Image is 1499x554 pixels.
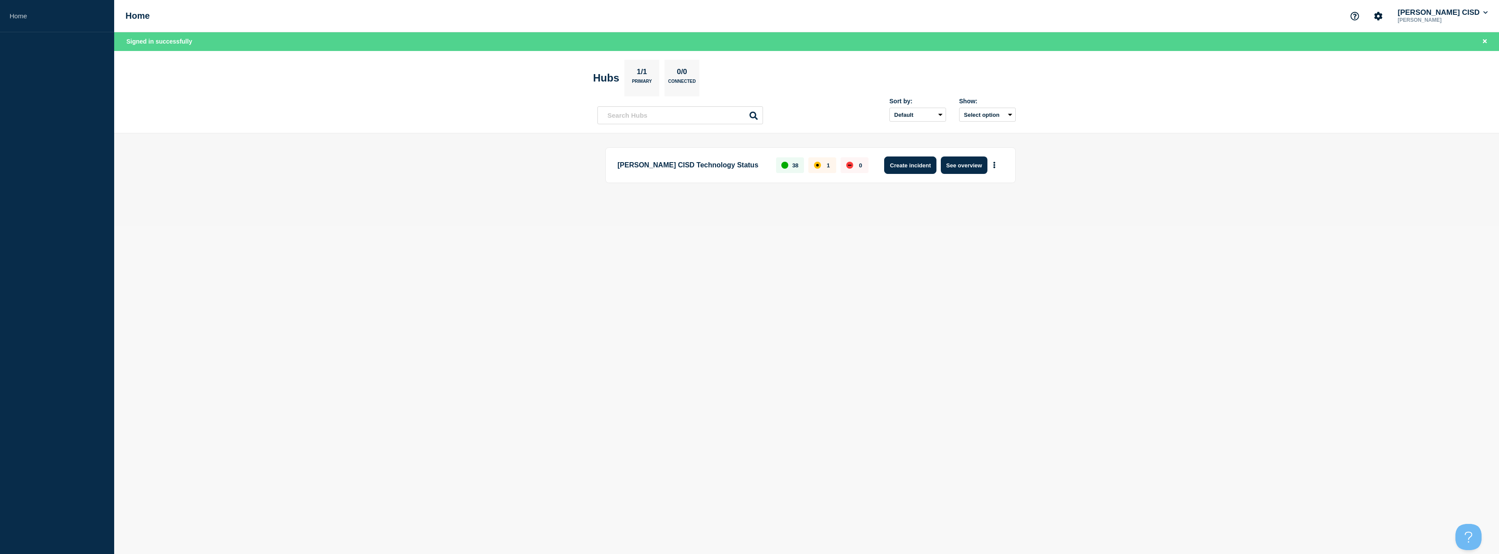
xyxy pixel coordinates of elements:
p: 0 [859,162,862,169]
p: 38 [792,162,798,169]
button: Account settings [1369,7,1387,25]
h1: Home [125,11,150,21]
button: [PERSON_NAME] CISD [1396,8,1489,17]
div: up [781,162,788,169]
div: affected [814,162,821,169]
div: down [846,162,853,169]
select: Sort by [889,108,946,122]
p: 1/1 [634,68,651,79]
div: Show: [959,98,1016,105]
h2: Hubs [593,72,619,84]
p: 1 [827,162,830,169]
p: Primary [632,79,652,88]
button: Create incident [884,156,936,174]
button: Support [1346,7,1364,25]
p: 0/0 [674,68,691,79]
button: More actions [989,157,1000,173]
div: Sort by: [889,98,946,105]
iframe: Help Scout Beacon - Open [1455,524,1482,550]
p: Connected [668,79,695,88]
input: Search Hubs [597,106,763,124]
p: [PERSON_NAME] [1396,17,1487,23]
button: Close banner [1479,37,1490,47]
span: Signed in successfully [126,38,192,45]
p: [PERSON_NAME] CISD Technology Status [617,156,766,174]
button: Select option [959,108,1016,122]
button: See overview [941,156,987,174]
